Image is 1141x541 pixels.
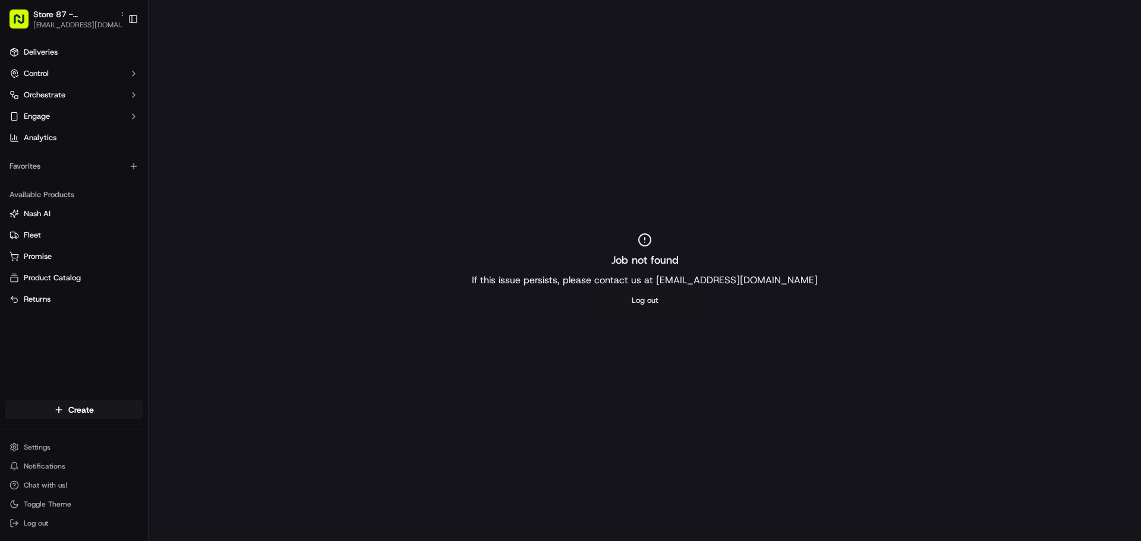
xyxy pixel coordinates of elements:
[5,226,143,245] button: Fleet
[99,216,103,226] span: •
[25,113,46,135] img: 1755196953914-cd9d9cba-b7f7-46ee-b6f5-75ff69acacf5
[5,247,143,266] button: Promise
[53,113,195,125] div: Start new chat
[5,496,143,512] button: Toggle Theme
[96,261,196,282] a: 💻API Documentation
[37,216,96,226] span: [PERSON_NAME]
[10,230,138,241] a: Fleet
[24,265,91,277] span: Knowledge Base
[100,267,110,276] div: 💻
[24,47,58,58] span: Deliveries
[24,208,51,219] span: Nash AI
[5,515,143,531] button: Log out
[184,152,216,166] button: See all
[12,48,216,67] p: Welcome 👋
[5,458,143,474] button: Notifications
[612,252,679,268] h2: Job not found
[10,273,138,283] a: Product Catalog
[5,157,143,176] div: Favorites
[7,261,96,282] a: 📗Knowledge Base
[5,43,143,62] a: Deliveries
[10,294,138,305] a: Returns
[12,267,21,276] div: 📗
[5,268,143,287] button: Product Catalog
[5,107,143,126] button: Engage
[10,251,138,262] a: Promise
[5,5,123,33] button: Store 87 - [GEOGRAPHIC_DATA] (Just Salad)[EMAIL_ADDRESS][DOMAIN_NAME]
[5,477,143,493] button: Chat with us!
[33,20,128,30] button: [EMAIL_ADDRESS][DOMAIN_NAME]
[202,117,216,131] button: Start new chat
[24,499,71,509] span: Toggle Theme
[12,12,36,36] img: Nash
[105,216,130,226] span: [DATE]
[24,518,48,528] span: Log out
[112,265,191,277] span: API Documentation
[84,294,144,303] a: Powered byPylon
[472,273,818,287] p: If this issue persists, please contact us at [EMAIL_ADDRESS][DOMAIN_NAME]
[24,90,65,100] span: Orchestrate
[24,273,81,283] span: Product Catalog
[31,77,214,89] input: Got a question? Start typing here...
[5,290,143,309] button: Returns
[5,439,143,455] button: Settings
[5,128,143,147] a: Analytics
[46,184,70,194] span: [DATE]
[5,86,143,105] button: Orchestrate
[10,208,138,219] a: Nash AI
[68,404,94,416] span: Create
[5,64,143,83] button: Control
[24,132,56,143] span: Analytics
[24,68,49,79] span: Control
[24,461,65,471] span: Notifications
[24,480,67,490] span: Chat with us!
[12,113,33,135] img: 1736555255976-a54dd68f-1ca7-489b-9aae-adbdc363a1c4
[5,400,143,419] button: Create
[118,295,144,303] span: Pylon
[24,251,52,262] span: Promise
[5,204,143,223] button: Nash AI
[24,111,50,122] span: Engage
[24,294,51,305] span: Returns
[33,8,115,20] button: Store 87 - [GEOGRAPHIC_DATA] (Just Salad)
[12,205,31,224] img: Liam S.
[24,230,41,241] span: Fleet
[24,442,51,452] span: Settings
[5,185,143,204] div: Available Products
[24,217,33,226] img: 1736555255976-a54dd68f-1ca7-489b-9aae-adbdc363a1c4
[591,292,698,309] button: Log out
[53,125,163,135] div: We're available if you need us!
[39,184,43,194] span: •
[12,154,80,164] div: Past conversations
